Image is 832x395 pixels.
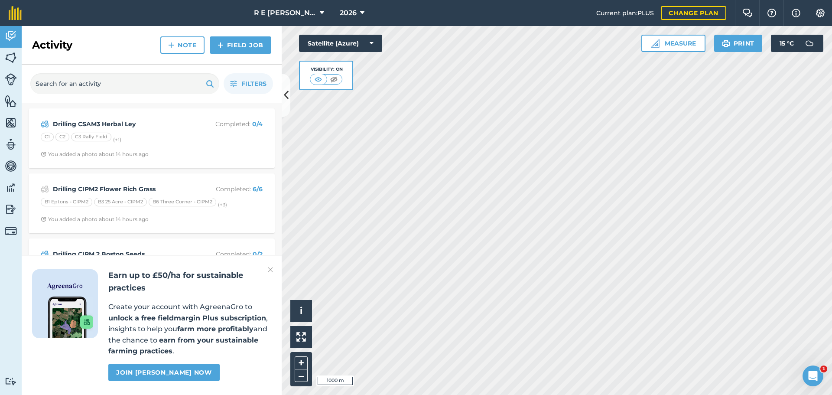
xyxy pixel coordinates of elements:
h2: Earn up to £50/ha for sustainable practices [108,269,271,294]
button: Print [714,35,763,52]
img: svg+xml;base64,PHN2ZyB4bWxucz0iaHR0cDovL3d3dy53My5vcmcvMjAwMC9zdmciIHdpZHRoPSI1NiIgaGVpZ2h0PSI2MC... [5,51,17,64]
img: svg+xml;base64,PD94bWwgdmVyc2lvbj0iMS4wIiBlbmNvZGluZz0idXRmLTgiPz4KPCEtLSBHZW5lcmF0b3I6IEFkb2JlIE... [41,119,49,129]
a: Drilling CIPM2 Flower Rich GrassCompleted: 6/6B1 Eptons - CIPM2B3 25 Acre - CIPM2B6 Three Corner ... [34,179,270,228]
button: 15 °C [771,35,823,52]
p: Completed : [194,249,263,259]
img: Two speech bubbles overlapping with the left bubble in the forefront [742,9,753,17]
div: B1 Eptons - CIPM2 [41,198,92,206]
img: svg+xml;base64,PHN2ZyB4bWxucz0iaHR0cDovL3d3dy53My5vcmcvMjAwMC9zdmciIHdpZHRoPSIxOSIgaGVpZ2h0PSIyNC... [722,38,730,49]
div: B6 Three Corner - CIPM2 [149,198,216,206]
img: svg+xml;base64,PHN2ZyB4bWxucz0iaHR0cDovL3d3dy53My5vcmcvMjAwMC9zdmciIHdpZHRoPSI1NiIgaGVpZ2h0PSI2MC... [5,116,17,129]
img: svg+xml;base64,PHN2ZyB4bWxucz0iaHR0cDovL3d3dy53My5vcmcvMjAwMC9zdmciIHdpZHRoPSIxNyIgaGVpZ2h0PSIxNy... [792,8,800,18]
div: You added a photo about 14 hours ago [41,151,149,158]
strong: 0 / 2 [253,250,263,258]
img: svg+xml;base64,PD94bWwgdmVyc2lvbj0iMS4wIiBlbmNvZGluZz0idXRmLTgiPz4KPCEtLSBHZW5lcmF0b3I6IEFkb2JlIE... [5,160,17,173]
div: C2 [55,133,69,141]
img: Clock with arrow pointing clockwise [41,151,46,157]
div: You added a photo about 14 hours ago [41,216,149,223]
span: i [300,305,302,316]
div: C3 Rally Field [71,133,111,141]
button: Satellite (Azure) [299,35,382,52]
img: svg+xml;base64,PHN2ZyB4bWxucz0iaHR0cDovL3d3dy53My5vcmcvMjAwMC9zdmciIHdpZHRoPSIxNCIgaGVpZ2h0PSIyNC... [218,40,224,50]
img: fieldmargin Logo [9,6,22,20]
img: svg+xml;base64,PD94bWwgdmVyc2lvbj0iMS4wIiBlbmNvZGluZz0idXRmLTgiPz4KPCEtLSBHZW5lcmF0b3I6IEFkb2JlIE... [5,29,17,42]
img: svg+xml;base64,PD94bWwgdmVyc2lvbj0iMS4wIiBlbmNvZGluZz0idXRmLTgiPz4KPCEtLSBHZW5lcmF0b3I6IEFkb2JlIE... [5,181,17,194]
span: 2026 [340,8,357,18]
div: B3 25 Acre - CIPM2 [94,198,147,206]
img: Screenshot of the Gro app [48,297,93,338]
div: C1 [41,133,54,141]
img: svg+xml;base64,PD94bWwgdmVyc2lvbj0iMS4wIiBlbmNvZGluZz0idXRmLTgiPz4KPCEtLSBHZW5lcmF0b3I6IEFkb2JlIE... [41,249,49,259]
a: Drilling CIPM 2 Boston SeedsCompleted: 0/2F14 Next to BinksF18 Mill Field 1Clock with arrow point... [34,244,270,293]
p: Completed : [194,119,263,129]
img: svg+xml;base64,PHN2ZyB4bWxucz0iaHR0cDovL3d3dy53My5vcmcvMjAwMC9zdmciIHdpZHRoPSIxOSIgaGVpZ2h0PSIyNC... [206,78,214,89]
button: Measure [641,35,705,52]
strong: unlock a free fieldmargin Plus subscription [108,314,266,322]
img: svg+xml;base64,PD94bWwgdmVyc2lvbj0iMS4wIiBlbmNvZGluZz0idXRmLTgiPz4KPCEtLSBHZW5lcmF0b3I6IEFkb2JlIE... [5,73,17,85]
img: svg+xml;base64,PD94bWwgdmVyc2lvbj0iMS4wIiBlbmNvZGluZz0idXRmLTgiPz4KPCEtLSBHZW5lcmF0b3I6IEFkb2JlIE... [5,225,17,237]
button: i [290,300,312,322]
img: svg+xml;base64,PHN2ZyB4bWxucz0iaHR0cDovL3d3dy53My5vcmcvMjAwMC9zdmciIHdpZHRoPSI1NiIgaGVpZ2h0PSI2MC... [5,95,17,108]
small: (+ 1 ) [113,137,121,143]
small: (+ 3 ) [218,202,227,208]
button: – [295,369,308,382]
a: Drilling CSAM3 Herbal LeyCompleted: 0/4C1C2C3 Rally Field(+1)Clock with arrow pointing clockwiseY... [34,114,270,163]
a: Note [160,36,205,54]
img: Clock with arrow pointing clockwise [41,216,46,222]
img: svg+xml;base64,PD94bWwgdmVyc2lvbj0iMS4wIiBlbmNvZGluZz0idXRmLTgiPz4KPCEtLSBHZW5lcmF0b3I6IEFkb2JlIE... [5,138,17,151]
img: A cog icon [815,9,825,17]
img: svg+xml;base64,PD94bWwgdmVyc2lvbj0iMS4wIiBlbmNvZGluZz0idXRmLTgiPz4KPCEtLSBHZW5lcmF0b3I6IEFkb2JlIE... [5,377,17,385]
img: Four arrows, one pointing top left, one top right, one bottom right and the last bottom left [296,332,306,342]
h2: Activity [32,38,72,52]
p: Completed : [194,184,263,194]
a: Field Job [210,36,271,54]
span: 1 [820,366,827,372]
img: Ruler icon [651,39,660,48]
a: Join [PERSON_NAME] now [108,364,219,381]
img: svg+xml;base64,PHN2ZyB4bWxucz0iaHR0cDovL3d3dy53My5vcmcvMjAwMC9zdmciIHdpZHRoPSIyMiIgaGVpZ2h0PSIzMC... [268,264,273,275]
img: svg+xml;base64,PD94bWwgdmVyc2lvbj0iMS4wIiBlbmNvZGluZz0idXRmLTgiPz4KPCEtLSBHZW5lcmF0b3I6IEFkb2JlIE... [5,203,17,216]
strong: 0 / 4 [252,120,263,128]
div: Visibility: On [310,66,343,73]
input: Search for an activity [30,73,219,94]
img: svg+xml;base64,PD94bWwgdmVyc2lvbj0iMS4wIiBlbmNvZGluZz0idXRmLTgiPz4KPCEtLSBHZW5lcmF0b3I6IEFkb2JlIE... [801,35,818,52]
iframe: Intercom live chat [803,366,823,386]
button: + [295,356,308,369]
span: 15 ° C [780,35,794,52]
a: Change plan [661,6,726,20]
span: Current plan : PLUS [596,8,654,18]
strong: earn from your sustainable farming practices [108,336,258,356]
strong: Drilling CIPM2 Flower Rich Grass [53,184,190,194]
img: svg+xml;base64,PHN2ZyB4bWxucz0iaHR0cDovL3d3dy53My5vcmcvMjAwMC9zdmciIHdpZHRoPSI1MCIgaGVpZ2h0PSI0MC... [313,75,324,84]
img: svg+xml;base64,PHN2ZyB4bWxucz0iaHR0cDovL3d3dy53My5vcmcvMjAwMC9zdmciIHdpZHRoPSI1MCIgaGVpZ2h0PSI0MC... [328,75,339,84]
strong: 6 / 6 [253,185,263,193]
strong: farm more profitably [177,325,253,333]
p: Create your account with AgreenaGro to , insights to help you and the chance to . [108,301,271,357]
strong: Drilling CSAM3 Herbal Ley [53,119,190,129]
img: svg+xml;base64,PHN2ZyB4bWxucz0iaHR0cDovL3d3dy53My5vcmcvMjAwMC9zdmciIHdpZHRoPSIxNCIgaGVpZ2h0PSIyNC... [168,40,174,50]
span: Filters [241,79,266,88]
img: A question mark icon [767,9,777,17]
strong: Drilling CIPM 2 Boston Seeds [53,249,190,259]
span: R E [PERSON_NAME] [254,8,316,18]
button: Filters [224,73,273,94]
img: svg+xml;base64,PD94bWwgdmVyc2lvbj0iMS4wIiBlbmNvZGluZz0idXRmLTgiPz4KPCEtLSBHZW5lcmF0b3I6IEFkb2JlIE... [41,184,49,194]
